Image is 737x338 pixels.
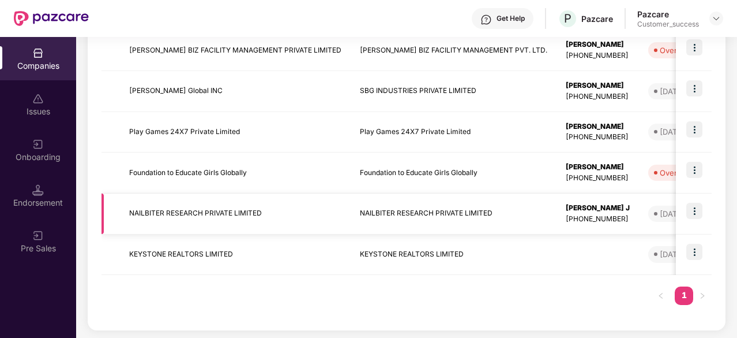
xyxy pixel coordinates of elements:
[566,50,630,61] div: [PHONE_NUMBER]
[566,173,630,184] div: [PHONE_NUMBER]
[652,287,670,305] li: Previous Page
[686,162,702,178] img: icon
[566,214,630,225] div: [PHONE_NUMBER]
[14,11,89,26] img: New Pazcare Logo
[566,203,630,214] div: [PERSON_NAME] J
[581,13,613,24] div: Pazcare
[564,12,571,25] span: P
[566,132,630,143] div: [PHONE_NUMBER]
[566,80,630,91] div: [PERSON_NAME]
[686,244,702,260] img: icon
[566,91,630,102] div: [PHONE_NUMBER]
[351,153,556,194] td: Foundation to Educate Girls Globally
[637,9,699,20] div: Pazcare
[120,112,351,153] td: Play Games 24X7 Private Limited
[660,248,685,260] div: [DATE]
[712,14,721,23] img: svg+xml;base64,PHN2ZyBpZD0iRHJvcGRvd24tMzJ4MzIiIHhtbG5zPSJodHRwOi8vd3d3LnczLm9yZy8yMDAwL3N2ZyIgd2...
[660,126,685,138] div: [DATE]
[675,287,693,305] li: 1
[32,93,44,105] img: svg+xml;base64,PHN2ZyBpZD0iSXNzdWVzX2Rpc2FibGVkIiB4bWxucz0iaHR0cDovL3d3dy53My5vcmcvMjAwMC9zdmciIH...
[675,287,693,304] a: 1
[686,203,702,219] img: icon
[32,47,44,59] img: svg+xml;base64,PHN2ZyBpZD0iQ29tcGFuaWVzIiB4bWxucz0iaHR0cDovL3d3dy53My5vcmcvMjAwMC9zdmciIHdpZHRoPS...
[120,30,351,71] td: [PERSON_NAME] BIZ FACILITY MANAGEMENT PRIVATE LIMITED
[686,121,702,138] img: icon
[480,14,492,25] img: svg+xml;base64,PHN2ZyBpZD0iSGVscC0zMngzMiIgeG1sbnM9Imh0dHA6Ly93d3cudzMub3JnLzIwMDAvc3ZnIiB3aWR0aD...
[497,14,525,23] div: Get Help
[351,71,556,112] td: SBG INDUSTRIES PRIVATE LIMITED
[120,235,351,276] td: KEYSTONE REALTORS LIMITED
[686,39,702,55] img: icon
[660,44,713,56] div: Overdue - 11d
[351,30,556,71] td: [PERSON_NAME] BIZ FACILITY MANAGEMENT PVT. LTD.
[32,230,44,242] img: svg+xml;base64,PHN2ZyB3aWR0aD0iMjAiIGhlaWdodD0iMjAiIHZpZXdCb3g9IjAgMCAyMCAyMCIgZmlsbD0ibm9uZSIgeG...
[699,292,706,299] span: right
[32,184,44,196] img: svg+xml;base64,PHN2ZyB3aWR0aD0iMTQuNSIgaGVpZ2h0PSIxNC41IiB2aWV3Qm94PSIwIDAgMTYgMTYiIGZpbGw9Im5vbm...
[566,39,630,50] div: [PERSON_NAME]
[566,121,630,132] div: [PERSON_NAME]
[693,287,712,305] button: right
[657,292,664,299] span: left
[660,167,708,179] div: Overdue - 2d
[660,86,685,97] div: [DATE]
[351,194,556,235] td: NAILBITER RESEARCH PRIVATE LIMITED
[566,162,630,173] div: [PERSON_NAME]
[32,139,44,150] img: svg+xml;base64,PHN2ZyB3aWR0aD0iMjAiIGhlaWdodD0iMjAiIHZpZXdCb3g9IjAgMCAyMCAyMCIgZmlsbD0ibm9uZSIgeG...
[660,208,685,220] div: [DATE]
[693,287,712,305] li: Next Page
[686,80,702,96] img: icon
[351,112,556,153] td: Play Games 24X7 Private Limited
[120,71,351,112] td: [PERSON_NAME] Global INC
[652,287,670,305] button: left
[120,153,351,194] td: Foundation to Educate Girls Globally
[351,235,556,276] td: KEYSTONE REALTORS LIMITED
[120,194,351,235] td: NAILBITER RESEARCH PRIVATE LIMITED
[637,20,699,29] div: Customer_success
